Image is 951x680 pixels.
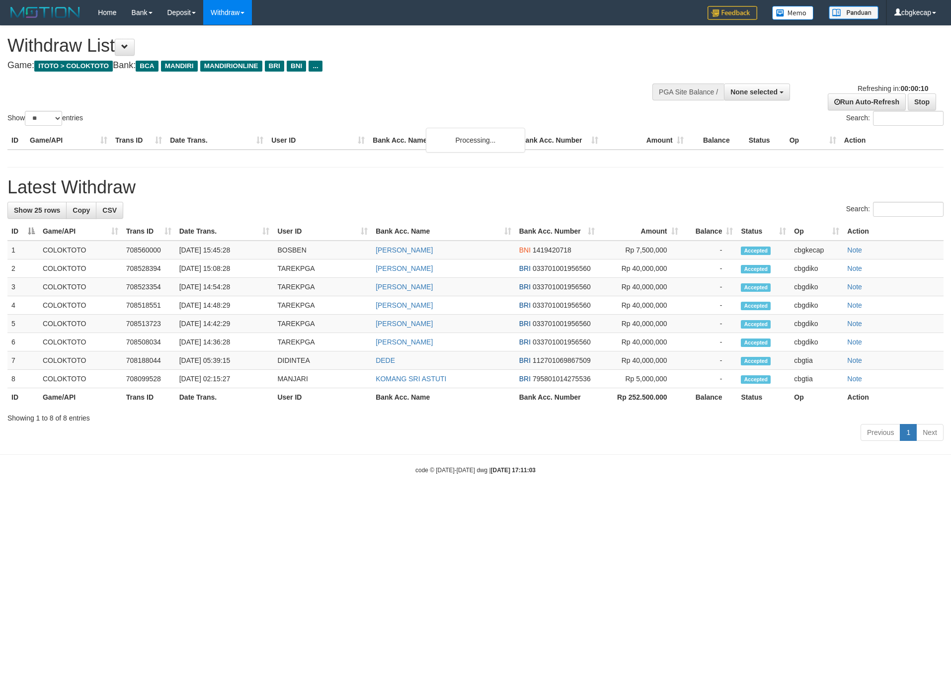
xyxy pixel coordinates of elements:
td: COLOKTOTO [39,370,122,388]
th: ID [7,131,26,150]
span: BRI [519,320,531,328]
span: BNI [287,61,306,72]
td: cbgdiko [790,259,843,278]
th: Op: activate to sort column ascending [790,222,843,241]
th: Status: activate to sort column ascending [737,222,790,241]
span: BRI [519,264,531,272]
span: Copy 1419420718 to clipboard [533,246,571,254]
img: panduan.png [829,6,878,19]
a: [PERSON_NAME] [376,301,433,309]
a: [PERSON_NAME] [376,338,433,346]
th: ID [7,388,39,407]
button: None selected [724,84,790,100]
td: - [682,259,737,278]
td: Rp 40,000,000 [599,351,682,370]
span: ITOTO > COLOKTOTO [34,61,113,72]
label: Show entries [7,111,83,126]
a: Run Auto-Refresh [828,93,906,110]
th: Trans ID [122,388,175,407]
td: cbgdiko [790,315,843,333]
span: Refreshing in: [858,85,928,92]
td: 1 [7,241,39,259]
th: Amount [602,131,688,150]
a: Show 25 rows [7,202,67,219]
span: BRI [519,301,531,309]
a: [PERSON_NAME] [376,283,433,291]
td: Rp 5,000,000 [599,370,682,388]
th: Action [843,388,944,407]
th: Bank Acc. Number: activate to sort column ascending [515,222,599,241]
span: BNI [519,246,531,254]
th: Bank Acc. Number [515,388,599,407]
td: COLOKTOTO [39,241,122,259]
a: Note [847,283,862,291]
span: Copy [73,206,90,214]
th: Game/API: activate to sort column ascending [39,222,122,241]
span: Copy 795801014275536 to clipboard [533,375,591,383]
img: MOTION_logo.png [7,5,83,20]
th: Game/API [26,131,111,150]
strong: 00:00:10 [900,85,928,92]
span: Accepted [741,375,771,384]
td: COLOKTOTO [39,315,122,333]
td: 708508034 [122,333,175,351]
a: [PERSON_NAME] [376,246,433,254]
td: - [682,278,737,296]
a: Note [847,320,862,328]
td: [DATE] 05:39:15 [175,351,274,370]
td: Rp 40,000,000 [599,333,682,351]
td: 3 [7,278,39,296]
div: PGA Site Balance / [652,84,724,100]
th: Bank Acc. Name [369,131,516,150]
td: cbgtia [790,351,843,370]
span: BRI [519,338,531,346]
span: Accepted [741,357,771,365]
td: [DATE] 14:48:29 [175,296,274,315]
td: Rp 40,000,000 [599,259,682,278]
a: CSV [96,202,123,219]
td: [DATE] 14:42:29 [175,315,274,333]
td: COLOKTOTO [39,296,122,315]
td: 708560000 [122,241,175,259]
td: 708518551 [122,296,175,315]
td: TAREKPGA [273,333,372,351]
td: - [682,351,737,370]
h4: Game: Bank: [7,61,624,71]
td: TAREKPGA [273,296,372,315]
img: Feedback.jpg [708,6,757,20]
td: Rp 40,000,000 [599,315,682,333]
td: 5 [7,315,39,333]
a: Stop [908,93,936,110]
span: Copy 112701069867509 to clipboard [533,356,591,364]
td: Rp 40,000,000 [599,278,682,296]
a: Note [847,375,862,383]
span: CSV [102,206,117,214]
th: Bank Acc. Name [372,388,515,407]
span: Copy 033701001956560 to clipboard [533,338,591,346]
td: 4 [7,296,39,315]
a: DEDE [376,356,395,364]
td: TAREKPGA [273,259,372,278]
td: BOSBEN [273,241,372,259]
td: 8 [7,370,39,388]
span: Accepted [741,339,771,347]
a: Note [847,301,862,309]
span: MANDIRI [161,61,198,72]
h1: Latest Withdraw [7,177,944,197]
span: Copy 033701001956560 to clipboard [533,320,591,328]
a: KOMANG SRI ASTUTI [376,375,446,383]
span: Accepted [741,283,771,292]
th: Status [737,388,790,407]
label: Search: [846,111,944,126]
td: COLOKTOTO [39,278,122,296]
td: COLOKTOTO [39,259,122,278]
a: Previous [861,424,900,441]
span: Accepted [741,302,771,310]
td: [DATE] 02:15:27 [175,370,274,388]
img: Button%20Memo.svg [772,6,814,20]
td: - [682,333,737,351]
a: Note [847,246,862,254]
input: Search: [873,202,944,217]
a: Note [847,264,862,272]
th: ID: activate to sort column descending [7,222,39,241]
